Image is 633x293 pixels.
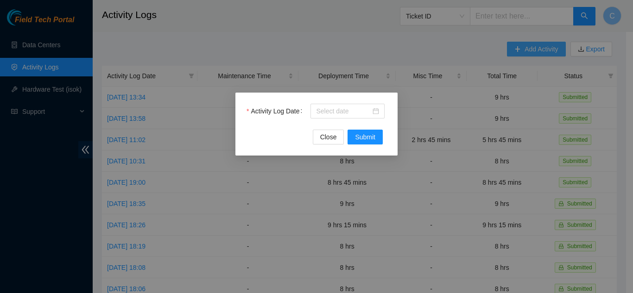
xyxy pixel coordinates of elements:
button: Submit [348,130,383,144]
input: Activity Log Date [316,106,371,116]
span: Submit [355,132,375,142]
label: Activity Log Date [247,104,306,118]
button: Close [313,130,344,144]
span: Close [320,132,337,142]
